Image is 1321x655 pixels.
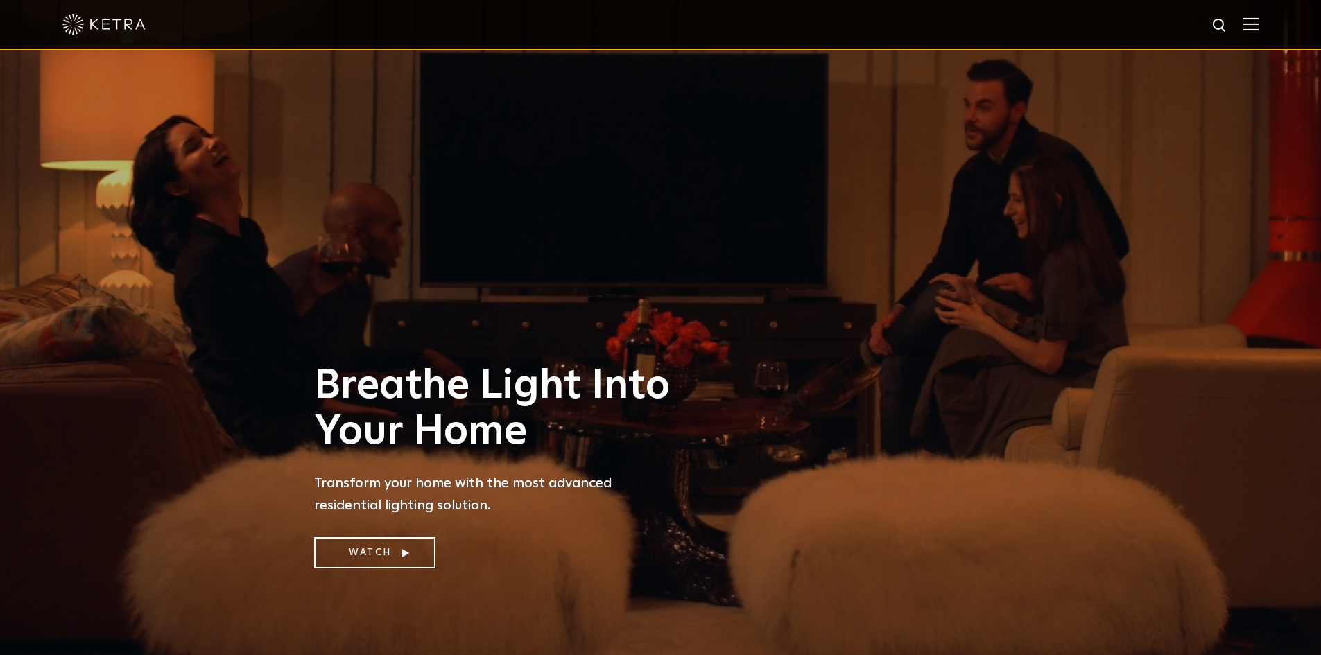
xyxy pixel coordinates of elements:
[314,537,435,568] a: Watch
[314,472,682,516] p: Transform your home with the most advanced residential lighting solution.
[314,363,682,455] h1: Breathe Light Into Your Home
[1211,17,1229,35] img: search icon
[62,14,146,35] img: ketra-logo-2019-white
[1243,17,1259,30] img: Hamburger%20Nav.svg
